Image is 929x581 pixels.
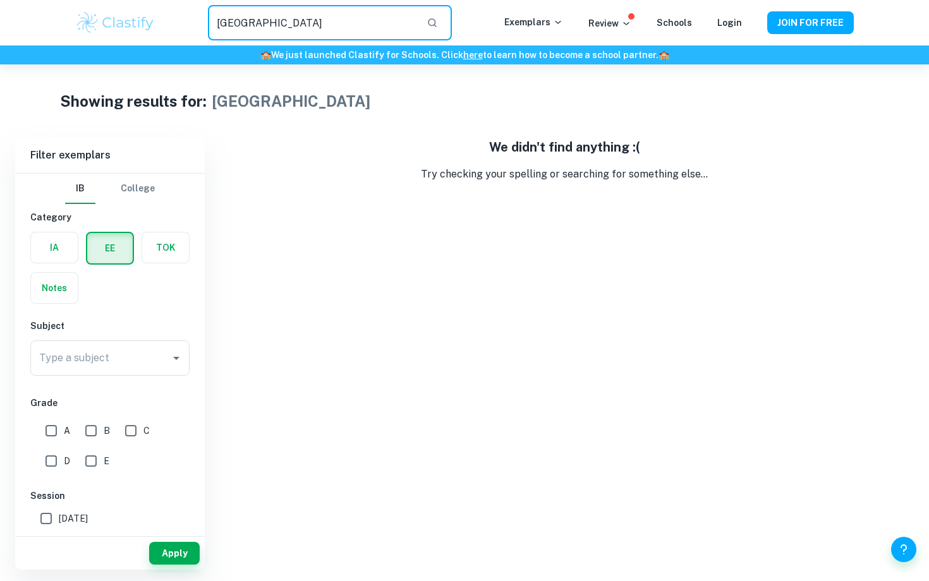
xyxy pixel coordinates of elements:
button: IA [31,232,78,263]
h6: Subject [30,319,190,333]
img: Clastify logo [75,10,155,35]
p: Try checking your spelling or searching for something else... [215,167,914,182]
button: IB [65,174,95,204]
button: TOK [142,232,189,263]
p: Review [588,16,631,30]
span: 🏫 [659,50,669,60]
span: C [143,424,150,438]
button: Help and Feedback [891,537,916,562]
button: EE [87,233,133,263]
button: College [121,174,155,204]
h6: We just launched Clastify for Schools. Click to learn how to become a school partner. [3,48,926,62]
button: Open [167,349,185,367]
button: JOIN FOR FREE [767,11,854,34]
button: Notes [31,273,78,303]
div: Filter type choice [65,174,155,204]
p: Exemplars [504,15,563,29]
a: here [463,50,483,60]
h6: Grade [30,396,190,410]
input: Search for any exemplars... [208,5,416,40]
span: [DATE] [59,512,88,525]
h1: [GEOGRAPHIC_DATA] [212,90,370,112]
a: Schools [657,18,692,28]
h5: We didn't find anything :( [215,138,914,157]
button: Apply [149,542,200,565]
h6: Category [30,210,190,224]
span: 🏫 [260,50,271,60]
h1: Showing results for: [60,90,207,112]
span: B [104,424,110,438]
span: A [64,424,70,438]
span: E [104,454,109,468]
span: D [64,454,70,468]
h6: Session [30,489,190,503]
a: Login [717,18,742,28]
h6: Filter exemplars [15,138,205,173]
